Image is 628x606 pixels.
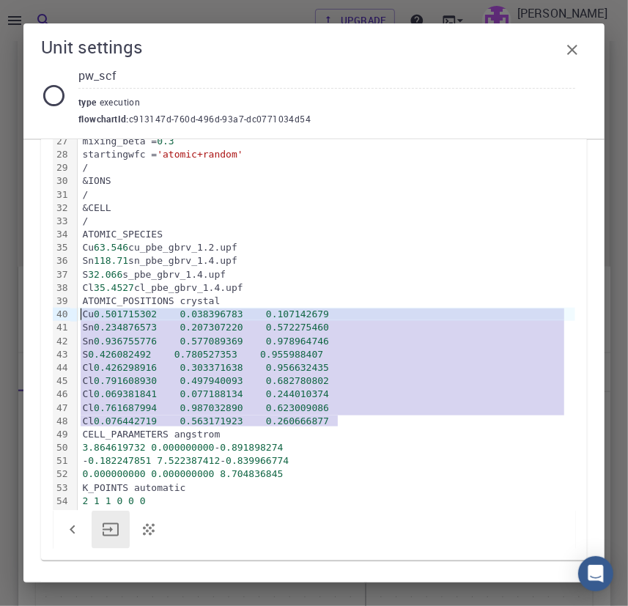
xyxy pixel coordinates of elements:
[53,161,70,174] div: 29
[53,481,70,495] div: 53
[266,362,329,373] span: 0.956632435
[266,375,329,386] span: 0.682780802
[94,402,157,413] span: 0.761687994
[78,348,575,361] div: S
[53,308,70,321] div: 40
[53,402,70,415] div: 47
[53,281,70,295] div: 38
[88,269,122,280] span: 32.066
[53,295,70,308] div: 39
[78,148,575,161] div: startingwfc =
[78,361,575,374] div: Cl
[53,135,70,148] div: 27
[53,441,70,454] div: 50
[78,402,575,415] div: Cl
[53,374,70,388] div: 45
[82,468,145,479] span: 0.000000000
[53,202,70,215] div: 32
[174,349,237,360] span: 0.780527353
[53,268,70,281] div: 37
[157,149,243,160] span: 'atomic+random'
[578,556,613,591] div: Open Intercom Messenger
[78,161,575,174] div: /
[53,241,70,254] div: 35
[53,348,70,361] div: 43
[53,215,70,228] div: 33
[53,361,70,374] div: 44
[78,415,575,428] div: Cl
[78,174,575,188] div: &IONS
[88,349,151,360] span: 0.426082492
[53,428,70,441] div: 49
[220,442,283,453] span: 0.891898274
[82,442,145,453] span: 3.864619732
[78,454,575,468] div: - -
[94,322,157,333] span: 0.234876573
[180,362,243,373] span: 0.303371638
[53,148,70,161] div: 28
[94,255,128,266] span: 118.71
[266,388,329,399] span: 0.244010374
[82,495,88,506] span: 2
[78,428,575,441] div: CELL_PARAMETERS angstrom
[78,321,575,334] div: Sn
[78,268,575,281] div: S s_pbe_gbrv_1.4.upf
[78,308,575,321] div: Cu
[78,228,575,241] div: ATOMIC_SPECIES
[157,455,220,466] span: 7.522387412
[78,202,575,215] div: &CELL
[78,241,575,254] div: Cu cu_pbe_gbrv_1.2.upf
[53,495,70,508] div: 54
[78,96,100,108] span: type
[94,495,100,506] span: 1
[41,35,143,59] h5: Unit settings
[78,135,575,148] div: mixing_beta =
[78,112,129,127] span: flowchartId :
[78,374,575,388] div: Cl
[129,112,311,127] span: c913147d-760d-496d-93a7-dc0771034d54
[53,335,70,348] div: 42
[78,295,575,308] div: ATOMIC_POSITIONS crystal
[53,188,70,202] div: 31
[53,388,70,401] div: 46
[180,388,243,399] span: 0.077188134
[140,495,146,506] span: 0
[226,455,289,466] span: 0.839966774
[128,495,134,506] span: 0
[78,335,575,348] div: Sn
[180,402,243,413] span: 0.987032890
[53,415,70,428] div: 48
[88,455,151,466] span: 0.182247851
[53,228,70,241] div: 34
[53,454,70,468] div: 51
[266,322,329,333] span: 0.572275460
[53,321,70,334] div: 41
[94,375,157,386] span: 0.791608930
[78,215,575,228] div: /
[29,10,82,23] span: Support
[100,96,147,108] span: execution
[266,336,329,347] span: 0.978964746
[94,388,157,399] span: 0.069381841
[180,322,243,333] span: 0.207307220
[117,495,122,506] span: 0
[106,495,111,506] span: 1
[180,308,243,319] span: 0.038396783
[78,281,575,295] div: Cl cl_pbe_gbrv_1.4.upf
[94,415,157,426] span: 0.076442719
[151,442,214,453] span: 0.000000000
[94,336,157,347] span: 0.936755776
[266,415,329,426] span: 0.260666877
[53,174,70,188] div: 30
[266,402,329,413] span: 0.623009086
[157,136,174,147] span: 0.3
[94,242,128,253] span: 63.546
[78,254,575,267] div: Sn sn_pbe_gbrv_1.4.upf
[78,481,575,495] div: K_POINTS automatic
[180,375,243,386] span: 0.497940093
[180,415,243,426] span: 0.563171923
[78,388,575,401] div: Cl
[220,468,283,479] span: 8.704836845
[94,308,157,319] span: 0.501715302
[53,468,70,481] div: 52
